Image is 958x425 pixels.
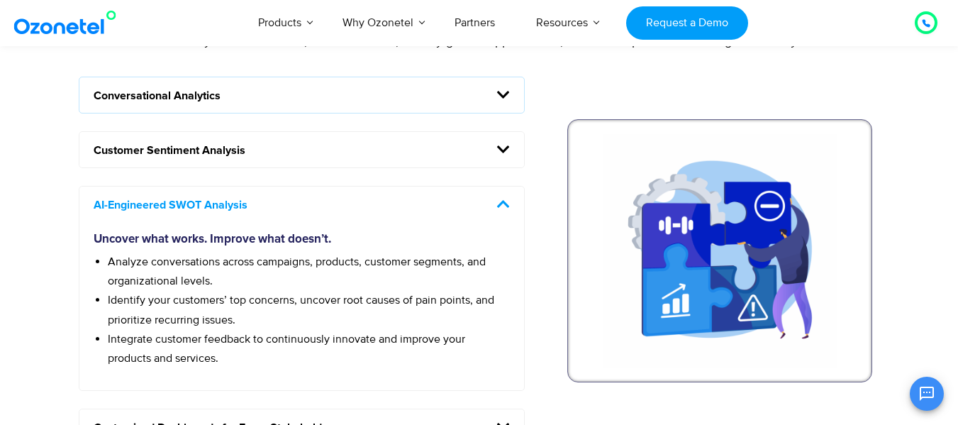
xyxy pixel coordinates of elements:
span: Identify your customers’ top concerns, uncover root causes of pain points, and prioritize recurri... [108,293,494,326]
h5: Conversational Analytics [79,77,525,113]
button: Open chat [910,377,944,411]
a: Customer Sentiment Analysis [94,145,245,156]
h5: AI-Engineered SWOT Analysis [79,187,525,222]
a: Request a Demo [626,6,747,40]
div: AI-Engineered SWOT Analysis [79,222,525,391]
strong: Uncover what works. Improve what doesn’t. [94,233,331,245]
span: Integrate customer feedback to continuously innovate and improve your products and services. [108,332,465,365]
span: Analyze conversations across campaigns, products, customer segments, and organizational levels. [108,255,486,288]
a: AI-Engineered SWOT Analysis [94,199,247,211]
a: Conversational Analytics [94,90,221,101]
h5: Customer Sentiment Analysis [79,132,525,167]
